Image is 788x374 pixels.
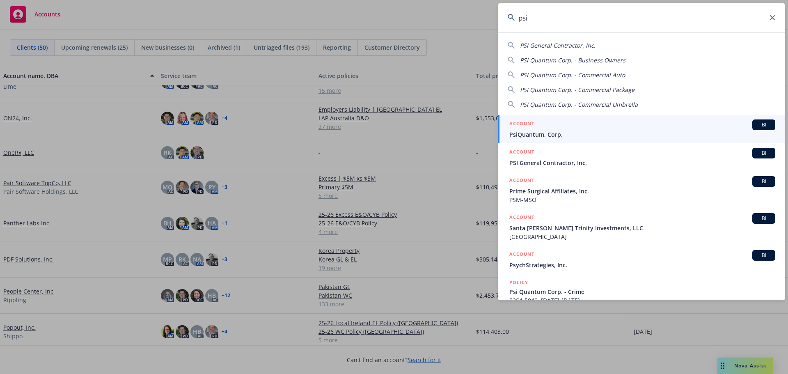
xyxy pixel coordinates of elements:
[520,71,625,79] span: PSI Quantum Corp. - Commercial Auto
[509,296,775,305] span: 8264-5040, [DATE]-[DATE]
[509,187,775,195] span: Prime Surgical Affiliates, Inc.
[509,148,534,158] h5: ACCOUNT
[756,215,772,222] span: BI
[498,3,785,32] input: Search...
[509,195,775,204] span: PSM-MSO
[509,287,775,296] span: Psi Quantum Corp. - Crime
[509,213,534,223] h5: ACCOUNT
[520,41,596,49] span: PSI General Contractor, Inc.
[509,224,775,232] span: Santa [PERSON_NAME] Trinity Investments, LLC
[509,278,528,287] h5: POLICY
[509,250,534,260] h5: ACCOUNT
[509,261,775,269] span: PsychStrategies, Inc.
[509,158,775,167] span: PSI General Contractor, Inc.
[520,101,638,108] span: PSI Quantum Corp. - Commercial Umbrella
[520,86,635,94] span: PSI Quantum Corp. - Commercial Package
[498,143,785,172] a: ACCOUNTBIPSI General Contractor, Inc.
[498,172,785,209] a: ACCOUNTBIPrime Surgical Affiliates, Inc.PSM-MSO
[498,209,785,246] a: ACCOUNTBISanta [PERSON_NAME] Trinity Investments, LLC[GEOGRAPHIC_DATA]
[509,232,775,241] span: [GEOGRAPHIC_DATA]
[509,176,534,186] h5: ACCOUNT
[498,246,785,274] a: ACCOUNTBIPsychStrategies, Inc.
[498,274,785,309] a: POLICYPsi Quantum Corp. - Crime8264-5040, [DATE]-[DATE]
[756,149,772,157] span: BI
[509,130,775,139] span: PsiQuantum, Corp.
[509,119,534,129] h5: ACCOUNT
[520,56,625,64] span: PSI Quantum Corp. - Business Owners
[756,121,772,128] span: BI
[756,252,772,259] span: BI
[756,178,772,185] span: BI
[498,115,785,143] a: ACCOUNTBIPsiQuantum, Corp.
